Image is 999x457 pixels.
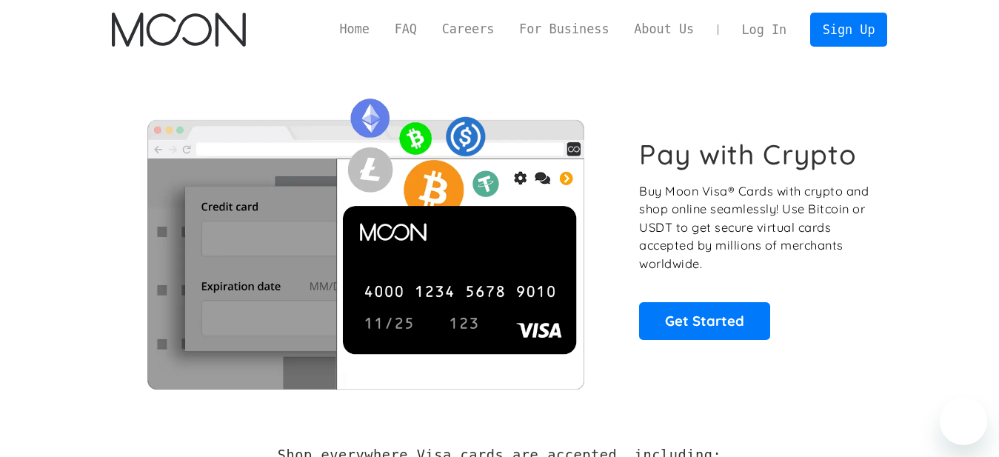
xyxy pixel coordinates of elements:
[621,20,706,39] a: About Us
[729,13,799,46] a: Log In
[940,398,987,445] iframe: Button to launch messaging window
[639,138,857,171] h1: Pay with Crypto
[327,20,382,39] a: Home
[430,20,507,39] a: Careers
[639,182,871,273] p: Buy Moon Visa® Cards with crypto and shop online seamlessly! Use Bitcoin or USDT to get secure vi...
[507,20,621,39] a: For Business
[112,88,619,389] img: Moon Cards let you spend your crypto anywhere Visa is accepted.
[112,13,246,47] img: Moon Logo
[382,20,430,39] a: FAQ
[639,302,770,339] a: Get Started
[810,13,887,46] a: Sign Up
[112,13,246,47] a: home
